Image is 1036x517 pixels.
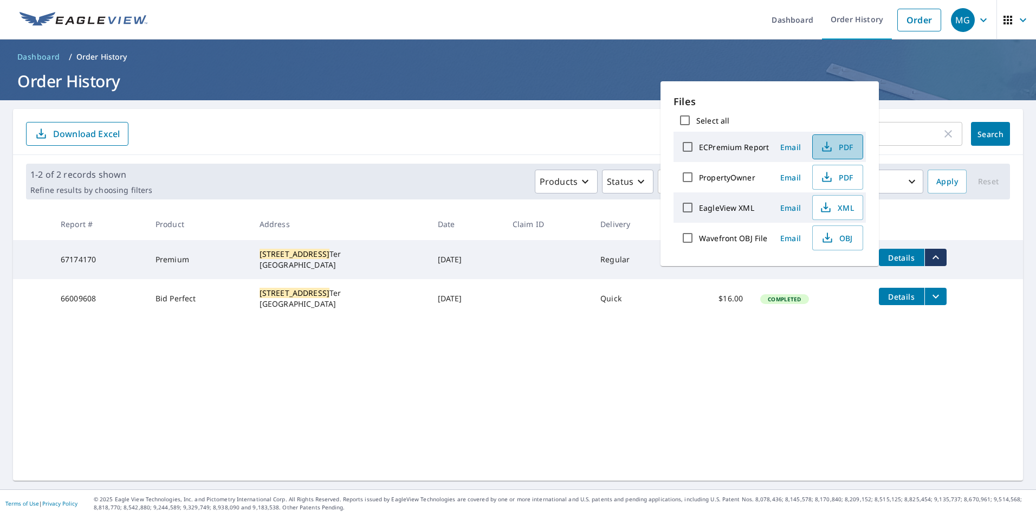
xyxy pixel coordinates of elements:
button: detailsBtn-66009608 [879,288,924,305]
span: Details [885,253,918,263]
h1: Order History [13,70,1023,92]
img: EV Logo [20,12,147,28]
nav: breadcrumb [13,48,1023,66]
mark: [STREET_ADDRESS] [260,249,329,259]
a: Dashboard [13,48,64,66]
p: © 2025 Eagle View Technologies, Inc. and Pictometry International Corp. All Rights Reserved. Repo... [94,495,1031,512]
div: MG [951,8,975,32]
p: Order History [76,51,127,62]
td: Premium [147,240,251,279]
td: [DATE] [429,279,504,318]
li: / [69,50,72,63]
div: Ter [GEOGRAPHIC_DATA] [260,288,420,309]
span: PDF [819,171,854,184]
button: filesDropdownBtn-66009608 [924,288,947,305]
button: Email [773,169,808,186]
label: Select all [696,115,729,126]
span: Email [778,172,804,183]
td: [DATE] [429,240,504,279]
button: Status [602,170,653,193]
span: Email [778,142,804,152]
button: Download Excel [26,122,128,146]
td: 67174170 [52,240,147,279]
span: Email [778,203,804,213]
button: XML [812,195,863,220]
a: Privacy Policy [42,500,77,507]
button: Search [971,122,1010,146]
a: Order [897,9,941,31]
td: 66009608 [52,279,147,318]
button: Products [535,170,598,193]
p: Download Excel [53,128,120,140]
td: Regular [592,240,677,279]
label: PropertyOwner [699,172,755,183]
button: PDF [812,134,863,159]
th: Product [147,208,251,240]
p: 1-2 of 2 records shown [30,168,152,181]
button: Email [773,139,808,156]
button: Email [773,199,808,216]
td: Bid Perfect [147,279,251,318]
th: Claim ID [504,208,592,240]
p: Status [607,175,633,188]
p: Files [674,94,866,109]
span: XML [819,201,854,214]
button: OBJ [812,225,863,250]
p: Products [540,175,578,188]
a: Terms of Use [5,500,39,507]
span: Apply [936,175,958,189]
th: Address [251,208,429,240]
td: $16.00 [677,279,752,318]
button: Apply [928,170,967,193]
p: | [5,500,77,507]
button: filesDropdownBtn-67174170 [924,249,947,266]
th: Date [429,208,504,240]
th: Report # [52,208,147,240]
button: detailsBtn-67174170 [879,249,924,266]
span: OBJ [819,231,854,244]
td: Quick [592,279,677,318]
button: Email [773,230,808,247]
mark: [STREET_ADDRESS] [260,288,329,298]
span: Search [980,129,1001,139]
span: Completed [761,295,807,303]
span: Details [885,292,918,302]
span: Email [778,233,804,243]
th: Delivery [592,208,677,240]
p: Refine results by choosing filters [30,185,152,195]
label: ECPremium Report [699,142,769,152]
button: PDF [812,165,863,190]
button: Orgs1 [658,170,756,193]
label: EagleView XML [699,203,754,213]
span: PDF [819,140,854,153]
span: Dashboard [17,51,60,62]
div: Ter [GEOGRAPHIC_DATA] [260,249,420,270]
label: Wavefront OBJ File [699,233,767,243]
